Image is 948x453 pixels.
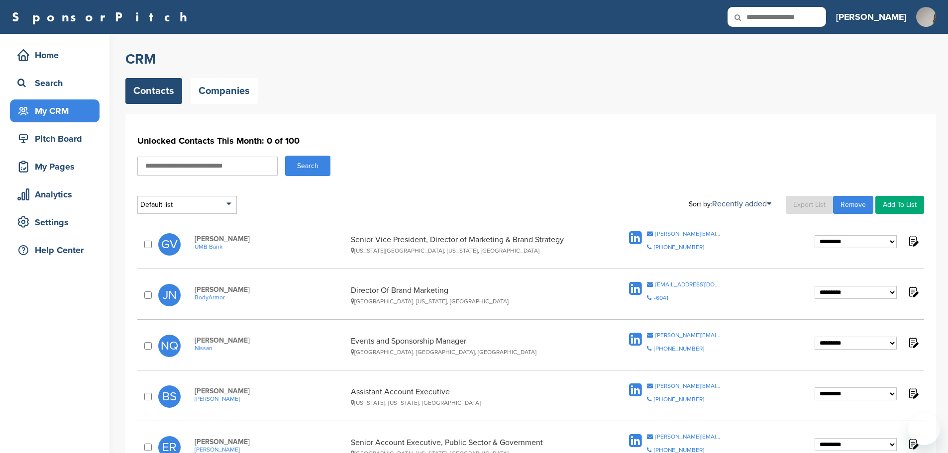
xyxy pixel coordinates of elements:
[195,336,346,345] span: [PERSON_NAME]
[655,434,722,440] div: [PERSON_NAME][EMAIL_ADDRESS][PERSON_NAME][DOMAIN_NAME]
[351,247,589,254] div: [US_STATE][GEOGRAPHIC_DATA], [US_STATE], [GEOGRAPHIC_DATA]
[351,285,589,305] div: Director Of Brand Marketing
[10,239,100,262] a: Help Center
[15,46,100,64] div: Home
[351,235,589,254] div: Senior Vice President, Director of Marketing & Brand Strategy
[12,10,194,23] a: SponsorPitch
[195,345,346,352] a: Nissan
[689,200,771,208] div: Sort by:
[15,185,100,203] div: Analytics
[195,285,346,294] span: [PERSON_NAME]
[10,127,100,150] a: Pitch Board
[654,447,704,453] div: [PHONE_NUMBER]
[907,438,919,450] img: Notes
[158,335,181,357] span: NQ
[125,50,936,68] h2: CRM
[907,285,919,298] img: Notes
[191,78,258,104] a: Companies
[137,196,237,214] div: Default list
[907,387,919,399] img: Notes
[195,235,346,243] span: [PERSON_NAME]
[10,44,100,67] a: Home
[158,385,181,408] span: BS
[15,102,100,120] div: My CRM
[15,130,100,148] div: Pitch Board
[907,336,919,349] img: Notes
[654,346,704,352] div: [PHONE_NUMBER]
[195,446,346,453] a: [PERSON_NAME]
[10,183,100,206] a: Analytics
[351,399,589,406] div: [US_STATE], [US_STATE], [GEOGRAPHIC_DATA]
[833,196,873,214] a: Remove
[908,413,940,445] iframe: Button to launch messaging window
[712,199,771,209] a: Recently added
[15,74,100,92] div: Search
[655,383,722,389] div: [PERSON_NAME][EMAIL_ADDRESS][PERSON_NAME][PERSON_NAME][DOMAIN_NAME]
[907,235,919,247] img: Notes
[351,298,589,305] div: [GEOGRAPHIC_DATA], [US_STATE], [GEOGRAPHIC_DATA]
[351,336,589,356] div: Events and Sponsorship Manager
[125,78,182,104] a: Contacts
[10,72,100,94] a: Search
[836,10,906,24] h3: [PERSON_NAME]
[195,387,346,395] span: [PERSON_NAME]
[836,6,906,28] a: [PERSON_NAME]
[655,281,722,287] div: [EMAIL_ADDRESS][DOMAIN_NAME]
[15,241,100,259] div: Help Center
[655,231,722,237] div: [PERSON_NAME][EMAIL_ADDRESS][PERSON_NAME][DOMAIN_NAME]
[654,295,668,301] div: -6041
[654,244,704,250] div: [PHONE_NUMBER]
[285,156,330,176] button: Search
[654,396,704,402] div: [PHONE_NUMBER]
[137,132,924,150] h1: Unlocked Contacts This Month: 0 of 100
[786,196,833,214] a: Export List
[351,387,589,406] div: Assistant Account Executive
[195,294,346,301] a: BodyArmor
[351,349,589,356] div: [GEOGRAPHIC_DATA], [GEOGRAPHIC_DATA], [GEOGRAPHIC_DATA]
[15,213,100,231] div: Settings
[10,155,100,178] a: My Pages
[195,438,346,446] span: [PERSON_NAME]
[875,196,924,214] a: Add To List
[15,158,100,176] div: My Pages
[195,395,346,402] a: [PERSON_NAME]
[195,243,346,250] a: UMB Bank
[158,284,181,306] span: JN
[655,332,722,338] div: [PERSON_NAME][EMAIL_ADDRESS][PERSON_NAME][DOMAIN_NAME]
[10,211,100,234] a: Settings
[10,99,100,122] a: My CRM
[158,233,181,256] span: GV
